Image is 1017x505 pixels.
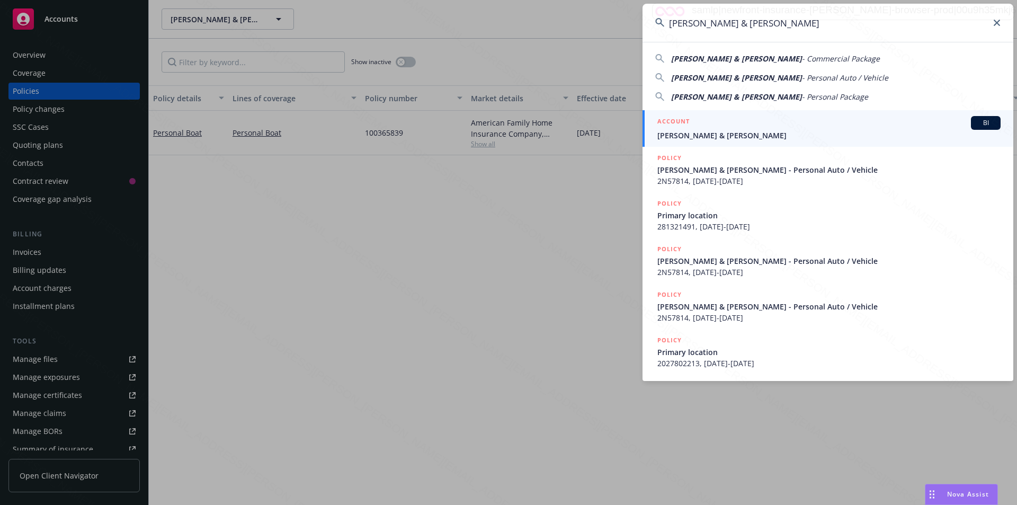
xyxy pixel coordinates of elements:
[643,110,1013,147] a: ACCOUNTBI[PERSON_NAME] & [PERSON_NAME]
[802,92,868,102] span: - Personal Package
[657,301,1001,312] span: [PERSON_NAME] & [PERSON_NAME] - Personal Auto / Vehicle
[802,73,888,83] span: - Personal Auto / Vehicle
[657,116,690,129] h5: ACCOUNT
[657,244,682,254] h5: POLICY
[657,221,1001,232] span: 281321491, [DATE]-[DATE]
[643,238,1013,283] a: POLICY[PERSON_NAME] & [PERSON_NAME] - Personal Auto / Vehicle2N57814, [DATE]-[DATE]
[643,192,1013,238] a: POLICYPrimary location281321491, [DATE]-[DATE]
[657,267,1001,278] span: 2N57814, [DATE]-[DATE]
[657,312,1001,323] span: 2N57814, [DATE]-[DATE]
[925,484,998,505] button: Nova Assist
[671,54,802,64] span: [PERSON_NAME] & [PERSON_NAME]
[657,175,1001,187] span: 2N57814, [DATE]-[DATE]
[657,164,1001,175] span: [PERSON_NAME] & [PERSON_NAME] - Personal Auto / Vehicle
[657,289,682,300] h5: POLICY
[643,329,1013,375] a: POLICYPrimary location2027802213, [DATE]-[DATE]
[802,54,880,64] span: - Commercial Package
[925,484,939,504] div: Drag to move
[657,335,682,345] h5: POLICY
[657,358,1001,369] span: 2027802213, [DATE]-[DATE]
[657,198,682,209] h5: POLICY
[643,147,1013,192] a: POLICY[PERSON_NAME] & [PERSON_NAME] - Personal Auto / Vehicle2N57814, [DATE]-[DATE]
[657,153,682,163] h5: POLICY
[657,210,1001,221] span: Primary location
[947,490,989,499] span: Nova Assist
[657,347,1001,358] span: Primary location
[643,283,1013,329] a: POLICY[PERSON_NAME] & [PERSON_NAME] - Personal Auto / Vehicle2N57814, [DATE]-[DATE]
[975,118,996,128] span: BI
[643,4,1013,42] input: Search...
[657,130,1001,141] span: [PERSON_NAME] & [PERSON_NAME]
[671,92,802,102] span: [PERSON_NAME] & [PERSON_NAME]
[657,255,1001,267] span: [PERSON_NAME] & [PERSON_NAME] - Personal Auto / Vehicle
[671,73,802,83] span: [PERSON_NAME] & [PERSON_NAME]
